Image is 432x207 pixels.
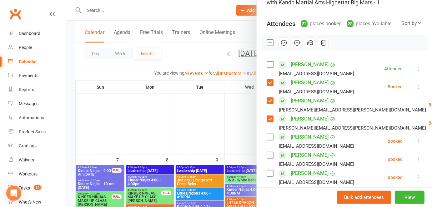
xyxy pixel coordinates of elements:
[337,191,391,204] button: Bulk add attendees
[19,157,34,162] div: Waivers
[388,85,403,89] div: Booked
[291,186,329,196] a: [PERSON_NAME]
[19,115,44,120] div: Automations
[6,186,21,201] div: Open Intercom Messenger
[388,175,403,180] div: Booked
[301,20,308,27] div: 22
[279,160,354,168] div: [EMAIL_ADDRESS][DOMAIN_NAME]
[8,167,66,181] a: Workouts
[8,69,66,83] a: Payments
[19,101,38,106] div: Messages
[19,59,37,64] div: Calendar
[347,19,391,28] div: places available
[8,111,66,125] a: Automations
[8,153,66,167] a: Waivers
[388,157,403,161] div: Booked
[279,142,354,150] div: [EMAIL_ADDRESS][DOMAIN_NAME]
[19,45,32,50] div: People
[19,73,38,78] div: Payments
[279,178,354,186] div: [EMAIL_ADDRESS][DOMAIN_NAME]
[19,171,38,176] div: Workouts
[291,132,329,142] a: [PERSON_NAME]
[279,124,426,132] div: [PERSON_NAME][EMAIL_ADDRESS][PERSON_NAME][DOMAIN_NAME]
[347,20,354,27] div: 28
[19,87,34,92] div: Reports
[8,181,66,195] a: Tasks 29
[291,60,329,70] a: [PERSON_NAME]
[8,97,66,111] a: Messages
[8,139,66,153] a: Gradings
[19,129,46,134] div: Product Sales
[19,200,41,205] div: What's New
[19,31,40,36] div: Dashboard
[8,125,66,139] a: Product Sales
[291,168,329,178] a: [PERSON_NAME]
[267,19,295,28] div: Attendees
[384,67,403,71] div: Attended
[388,139,403,143] div: Booked
[395,191,424,204] button: View
[279,106,426,114] div: [PERSON_NAME][EMAIL_ADDRESS][PERSON_NAME][DOMAIN_NAME]
[301,19,342,28] div: places booked
[291,150,329,160] a: [PERSON_NAME]
[34,185,41,190] span: 29
[8,41,66,55] a: People
[291,96,329,106] a: [PERSON_NAME]
[401,19,422,27] div: Sort by
[8,27,66,41] a: Dashboard
[8,55,66,69] a: Calendar
[19,185,30,190] div: Tasks
[291,78,329,88] a: [PERSON_NAME]
[19,143,37,148] div: Gradings
[279,70,354,78] div: [EMAIL_ADDRESS][DOMAIN_NAME]
[291,114,329,124] a: [PERSON_NAME]
[8,83,66,97] a: Reports
[279,88,354,96] div: [EMAIL_ADDRESS][DOMAIN_NAME]
[8,6,23,22] a: Clubworx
